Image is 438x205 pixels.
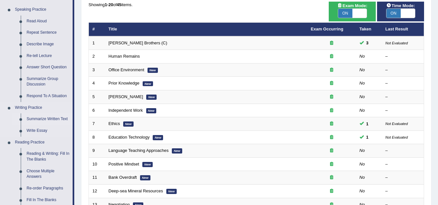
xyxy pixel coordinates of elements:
th: # [89,23,105,36]
em: New [172,148,182,154]
em: New [153,135,163,140]
div: – [385,175,420,181]
em: No [360,108,365,113]
em: New [166,189,177,194]
a: Respond To A Situation [24,90,73,102]
a: Human Remains [109,54,140,59]
td: 6 [89,104,105,117]
span: Time Mode: [384,2,418,9]
a: Summarize Written Text [24,113,73,125]
em: No [360,175,365,180]
div: – [385,188,420,194]
a: Writing Practice [12,102,73,114]
a: Positive Mindset [109,162,139,166]
a: Deep-sea Mineral Resources [109,188,163,193]
a: Exam Occurring [311,27,343,31]
a: [PERSON_NAME] [109,94,143,99]
a: Choose Multiple Answers [24,165,73,183]
a: Answer Short Question [24,62,73,73]
div: Exam occurring question [311,108,352,114]
td: 4 [89,77,105,90]
a: Bank Overdraft [109,175,137,180]
a: Re-tell Lecture [24,50,73,62]
div: Exam occurring question [311,188,352,194]
td: 1 [89,36,105,50]
span: ON [338,9,352,18]
td: 2 [89,50,105,63]
td: 3 [89,63,105,77]
a: Office Environment [109,67,144,72]
a: Prior Knowledge [109,81,139,85]
em: New [143,81,153,86]
div: – [385,94,420,100]
a: Re-order Paragraphs [24,183,73,194]
a: Language Teaching Approaches [109,148,169,153]
div: – [385,148,420,154]
em: New [142,162,153,167]
div: – [385,67,420,73]
em: No [360,148,365,153]
div: Exam occurring question [311,175,352,181]
span: You can still take this question [364,40,371,46]
div: Exam occurring question [311,67,352,73]
small: Not Evaluated [385,41,408,45]
a: Reading Practice [12,137,73,148]
em: No [360,67,365,72]
div: Exam occurring question [311,94,352,100]
td: 8 [89,131,105,144]
td: 10 [89,157,105,171]
td: 12 [89,184,105,198]
small: Not Evaluated [385,122,408,126]
span: You can still take this question [364,134,371,141]
em: No [360,54,365,59]
th: Taken [356,23,382,36]
div: Exam occurring question [311,40,352,46]
span: Exam Mode: [335,2,370,9]
em: New [146,95,157,100]
a: Repeat Sentence [24,27,73,39]
div: Exam occurring question [311,148,352,154]
a: Describe Image [24,39,73,50]
a: Read Aloud [24,16,73,27]
span: ON [386,9,401,18]
em: No [360,94,365,99]
a: [PERSON_NAME] Brothers (C) [109,40,167,45]
td: 7 [89,117,105,131]
th: Last Result [382,23,424,36]
a: Ethics [109,121,120,126]
div: – [385,108,420,114]
div: Exam occurring question [311,134,352,141]
td: 11 [89,171,105,185]
em: No [360,162,365,166]
div: Exam occurring question [311,161,352,167]
a: Independent Work [109,108,143,113]
div: Exam occurring question [311,53,352,60]
div: – [385,80,420,86]
div: – [385,53,420,60]
a: Speaking Practice [12,4,73,16]
td: 5 [89,90,105,104]
span: You can still take this question [364,120,371,127]
em: New [146,108,157,113]
a: Summarize Group Discussion [24,73,73,90]
em: New [148,68,158,73]
em: No [360,81,365,85]
td: 9 [89,144,105,158]
a: Reading & Writing: Fill In The Blanks [24,148,73,165]
a: Education Technology [109,135,150,140]
div: Show exams occurring in exams [329,2,376,21]
em: No [360,188,365,193]
div: – [385,161,420,167]
b: 45 [117,2,121,7]
div: Exam occurring question [311,80,352,86]
a: Write Essay [24,125,73,137]
div: Showing of items. [89,2,424,8]
th: Title [105,23,307,36]
div: Exam occurring question [311,121,352,127]
small: Not Evaluated [385,135,408,139]
em: New [140,175,150,180]
b: 1-20 [105,2,113,7]
em: New [123,121,134,127]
